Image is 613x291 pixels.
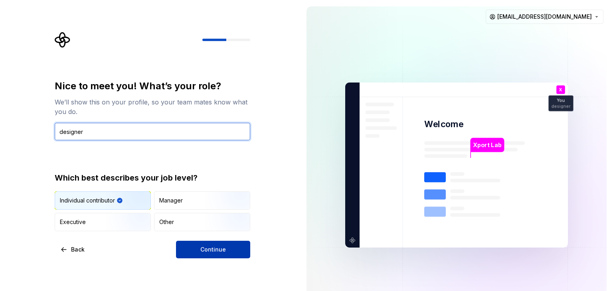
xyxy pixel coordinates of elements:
[60,197,115,204] div: Individual contributor
[159,218,174,226] div: Other
[55,172,250,183] div: Which best describes your job level?
[200,246,226,254] span: Continue
[55,32,71,48] svg: Supernova Logo
[176,241,250,258] button: Continue
[473,141,501,149] p: Xport Lab
[159,197,183,204] div: Manager
[60,218,86,226] div: Executive
[55,80,250,92] div: Nice to meet you! What’s your role?
[551,104,570,108] p: designer
[55,241,91,258] button: Back
[55,97,250,116] div: We’ll show this on your profile, so your team mates know what you do.
[497,13,592,21] span: [EMAIL_ADDRESS][DOMAIN_NAME]
[486,10,603,24] button: [EMAIL_ADDRESS][DOMAIN_NAME]
[559,88,562,92] p: X
[71,246,85,254] span: Back
[55,123,250,140] input: Job title
[557,98,565,103] p: You
[424,118,463,130] p: Welcome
